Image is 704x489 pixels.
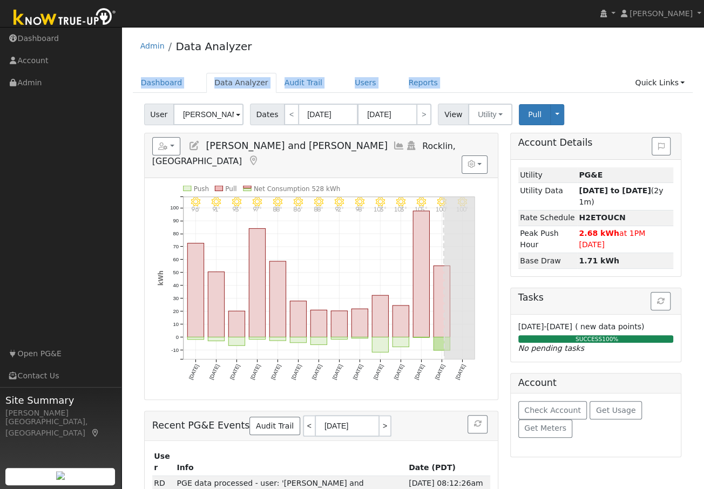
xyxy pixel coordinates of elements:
rect: onclick="" [290,337,306,342]
span: Check Account [524,406,581,415]
th: Date (PDT) [407,449,490,476]
a: Reports [401,73,446,93]
rect: onclick="" [249,228,265,337]
span: [PERSON_NAME] [629,9,693,18]
span: Get Meters [524,424,566,432]
a: > [416,104,431,125]
rect: onclick="" [187,337,204,339]
rect: onclick="" [208,337,224,341]
text: [DATE] [249,363,261,381]
i: 8/17 - MostlyClear [294,197,303,206]
span: Pull [528,110,541,119]
rect: onclick="" [249,337,265,339]
text: 30 [173,295,179,301]
th: User [152,449,175,476]
i: 8/16 - MostlyClear [273,197,282,206]
rect: onclick="" [372,295,388,337]
text: 70 [173,243,179,249]
button: Utility [468,104,512,125]
text: [DATE] [413,363,425,381]
h5: Account Details [518,137,674,148]
div: SUCCESS [516,335,679,344]
text: -10 [171,347,179,352]
span: 100% [602,336,618,342]
i: 8/19 - Clear [335,197,344,206]
rect: onclick="" [331,311,347,337]
a: Map [91,429,100,437]
span: User [144,104,174,125]
a: Edit User (34785) [188,140,200,151]
rect: onclick="" [269,337,286,341]
span: Dates [250,104,285,125]
button: Refresh [468,415,488,433]
text: [DATE] [351,363,364,381]
strong: [DATE] to [DATE] [579,186,651,195]
text: [DATE] [454,363,466,381]
text: [DATE] [290,363,302,381]
a: > [380,415,391,437]
span: Get Usage [596,406,635,415]
a: Users [347,73,384,93]
a: Map [247,155,259,166]
a: Audit Trail [276,73,330,93]
text: 10 [173,321,179,327]
rect: onclick="" [372,337,388,352]
text: 90 [173,218,179,223]
span: View [438,104,469,125]
button: Refresh [651,292,671,310]
text: [DATE] [372,363,384,381]
text: [DATE] [208,363,220,381]
span: ( new data points) [575,322,644,331]
a: < [284,104,299,125]
p: 100° [434,207,450,212]
h5: Account [518,377,557,388]
i: 8/22 - MostlyClear [396,197,405,206]
td: at 1PM [DATE] [577,226,674,253]
p: 88° [269,207,286,212]
text: [DATE] [310,363,323,381]
button: Check Account [518,401,587,419]
rect: onclick="" [208,272,224,337]
h5: Tasks [518,292,674,303]
rect: onclick="" [228,311,245,337]
img: retrieve [56,471,65,480]
text: Push [193,185,208,192]
rect: onclick="" [351,309,368,337]
text: [DATE] [434,363,446,381]
p: 91° [208,207,224,212]
a: < [303,415,315,437]
td: Peak Push Hour [518,226,577,253]
a: Data Analyzer [175,40,252,53]
i: 8/12 - Clear [191,197,200,206]
rect: onclick="" [392,305,409,337]
rect: onclick="" [331,337,347,339]
td: Utility Data [518,183,577,210]
rect: onclick="" [187,243,204,337]
i: No pending tasks [518,344,584,352]
rect: onclick="" [434,337,450,350]
i: 8/14 - MostlyClear [232,197,241,206]
text: Pull [225,185,236,192]
h5: Recent PG&E Events [152,415,491,437]
input: Select a User [173,104,243,125]
rect: onclick="" [392,337,409,347]
th: Info [175,449,407,476]
td: Rate Schedule [518,210,577,226]
p: 97° [249,207,265,212]
rect: onclick="" [351,337,368,338]
p: 98° [351,207,368,212]
a: Admin [140,42,165,50]
i: 8/15 - MostlyClear [253,197,262,206]
rect: onclick="" [413,211,429,337]
p: 88° [310,207,327,212]
rect: onclick="" [228,337,245,345]
strong: T [579,213,625,222]
td: Base Draw [518,253,577,268]
td: Utility [518,167,577,183]
text: [DATE] [187,363,200,381]
text: 80 [173,230,179,236]
span: [PERSON_NAME] and [PERSON_NAME] [206,140,388,151]
i: 8/13 - MostlyClear [212,197,221,206]
p: 105° [413,207,429,212]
